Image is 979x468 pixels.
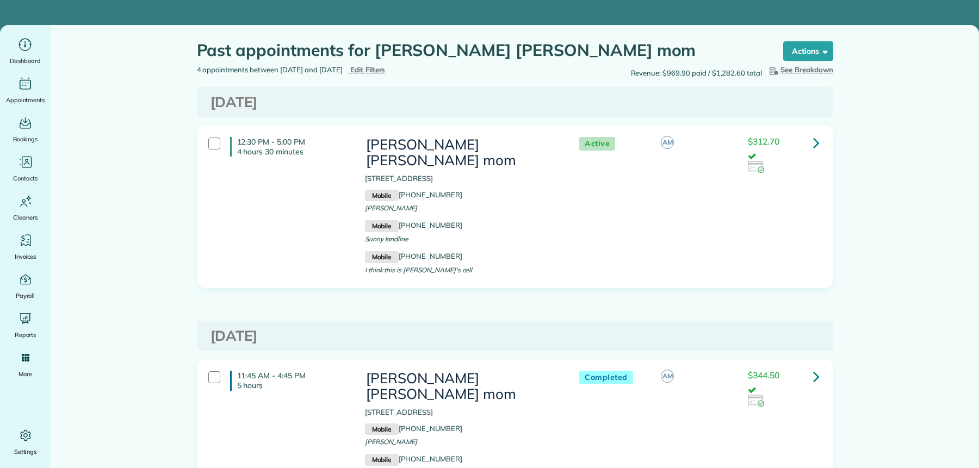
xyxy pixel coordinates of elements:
[365,190,399,202] small: Mobile
[365,423,399,435] small: Mobile
[365,137,557,168] h3: [PERSON_NAME] [PERSON_NAME] mom
[365,173,557,184] p: [STREET_ADDRESS]
[748,161,764,173] img: icon_credit_card_success-27c2c4fc500a7f1a58a13ef14842cb958d03041fefb464fd2e53c949a5770e83.png
[230,371,349,390] h4: 11:45 AM - 4:45 PM
[365,454,399,466] small: Mobile
[661,136,674,149] span: AM
[748,395,764,407] img: icon_credit_card_success-27c2c4fc500a7f1a58a13ef14842cb958d03041fefb464fd2e53c949a5770e83.png
[365,407,557,418] p: [STREET_ADDRESS]
[13,173,38,184] span: Contacts
[365,221,462,229] a: Mobile[PHONE_NUMBER]
[365,235,408,243] span: Sunny landline
[210,328,820,344] h3: [DATE]
[4,75,46,105] a: Appointments
[365,371,557,402] h3: [PERSON_NAME] [PERSON_NAME] mom
[4,310,46,340] a: Reports
[661,370,674,383] span: AM
[189,65,515,76] div: 4 appointments between [DATE] and [DATE]
[10,55,41,66] span: Dashboard
[13,212,38,223] span: Cleaners
[16,290,35,301] span: Payroll
[348,65,386,74] a: Edit Filters
[365,220,399,232] small: Mobile
[365,438,418,446] span: [PERSON_NAME]
[350,65,386,74] span: Edit Filters
[6,95,45,105] span: Appointments
[4,36,46,66] a: Dashboard
[15,329,36,340] span: Reports
[631,68,762,79] span: Revenue: $969.90 paid / $1,282.60 total
[4,114,46,145] a: Bookings
[4,427,46,457] a: Settings
[4,271,46,301] a: Payroll
[579,137,615,151] span: Active
[210,95,820,110] h3: [DATE]
[197,41,763,59] h1: Past appointments for [PERSON_NAME] [PERSON_NAME] mom
[237,147,349,157] p: 4 hours 30 minutes
[4,192,46,223] a: Cleaners
[365,266,473,274] span: I think this is [PERSON_NAME]'s cell
[365,251,399,263] small: Mobile
[783,41,833,61] button: Actions
[579,371,633,384] span: Completed
[767,65,833,76] button: See Breakdown
[365,204,418,212] span: [PERSON_NAME]
[13,134,38,145] span: Bookings
[230,137,349,157] h4: 12:30 PM - 5:00 PM
[18,369,32,379] span: More
[4,232,46,262] a: Invoices
[237,380,349,390] p: 5 hours
[15,251,36,262] span: Invoices
[748,370,779,380] span: $344.50
[365,424,462,433] a: Mobile[PHONE_NUMBER]
[748,136,779,147] span: $312.70
[4,153,46,184] a: Contacts
[365,190,462,199] a: Mobile[PHONE_NUMBER]
[14,446,37,457] span: Settings
[365,454,462,463] a: Mobile[PHONE_NUMBER]
[365,252,462,260] a: Mobile[PHONE_NUMBER]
